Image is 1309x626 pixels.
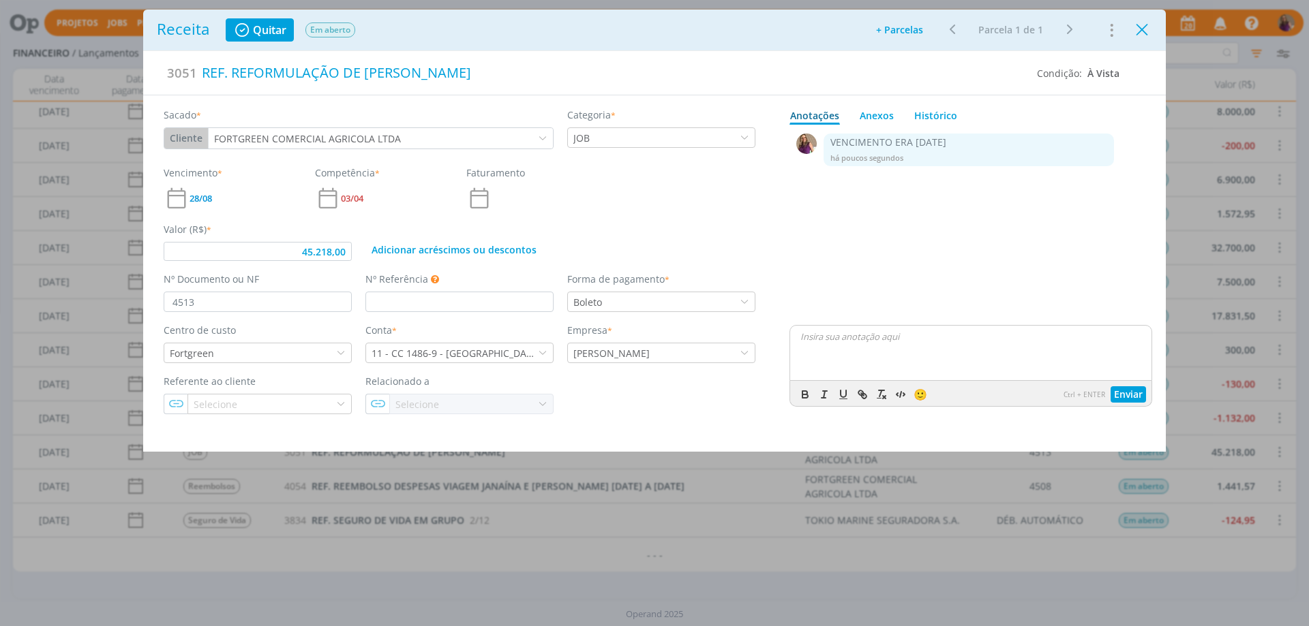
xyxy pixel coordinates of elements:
[573,295,605,309] div: Boleto
[568,295,605,309] div: Boleto
[305,22,356,38] button: Em aberto
[170,346,217,360] div: Fortgreen
[390,397,442,411] div: Selecione
[157,20,209,39] h1: Receita
[305,22,355,37] span: Em aberto
[914,387,927,402] span: 🙂
[867,20,932,40] button: + Parcelas
[372,346,538,360] div: 11 - CC 1486-9 - [GEOGRAPHIC_DATA]
[1037,66,1119,80] div: Condição:
[366,346,538,360] div: 11 - CC 1486-9 - SICOOB
[164,166,222,180] label: Vencimento
[789,102,840,125] a: Anotações
[830,153,903,163] span: há poucos segundos
[365,242,543,258] button: Adicionar acréscimos ou descontos
[164,128,208,148] button: Cliente
[188,397,240,411] div: Selecione
[226,18,294,42] button: Quitar
[164,323,236,337] label: Centro de custo
[365,374,430,388] label: Relacionado a
[567,272,669,286] label: Forma de pagamento
[164,272,259,286] label: Nº Documento ou NF
[568,346,652,360] div: Leonardo Carvalho Raposo de Almeida
[860,108,894,123] div: Anexos
[830,136,1107,148] p: VENCIMENTO ERA [DATE]
[567,323,612,337] label: Empresa
[197,58,1027,88] div: REF. REFORMULAÇÃO DE [PERSON_NAME]
[1111,386,1146,403] button: Enviar
[1087,67,1119,80] span: À Vista
[395,397,442,411] div: Selecione
[164,222,211,236] label: Valor (R$)
[796,134,817,154] img: A
[466,166,525,180] label: Faturamento
[143,10,1166,452] div: dialog
[573,131,592,145] div: JOB
[315,166,380,180] label: Competência
[190,194,212,203] span: 28/08
[568,131,592,145] div: JOB
[167,63,197,82] span: 3051
[209,131,404,146] div: FORTGREEN COMERCIAL AGRICOLA LTDA
[164,374,256,388] label: Referente ao cliente
[1064,390,1105,400] span: Ctrl + ENTER
[1132,18,1152,40] button: Close
[914,102,958,125] a: Histórico
[365,272,428,286] label: Nº Referência
[567,108,616,122] label: Categoria
[164,346,217,360] div: Fortgreen
[910,386,929,403] button: 🙂
[164,108,201,122] label: Sacado
[341,194,363,203] span: 03/04
[573,346,652,360] div: [PERSON_NAME]
[253,25,286,35] span: Quitar
[365,323,397,337] label: Conta
[214,131,404,146] div: FORTGREEN COMERCIAL AGRICOLA LTDA
[194,397,240,411] div: Selecione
